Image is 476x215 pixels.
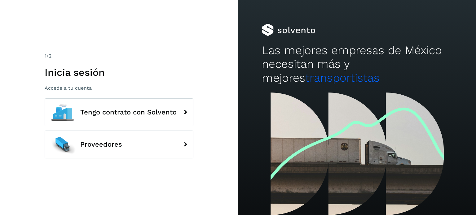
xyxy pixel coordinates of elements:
[45,52,193,60] div: /2
[80,141,122,148] span: Proveedores
[45,67,193,78] h1: Inicia sesión
[45,85,193,91] p: Accede a tu cuenta
[262,44,452,85] h2: Las mejores empresas de México necesitan más y mejores
[45,53,46,59] span: 1
[80,109,177,116] span: Tengo contrato con Solvento
[305,71,380,84] span: transportistas
[45,131,193,158] button: Proveedores
[45,98,193,126] button: Tengo contrato con Solvento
